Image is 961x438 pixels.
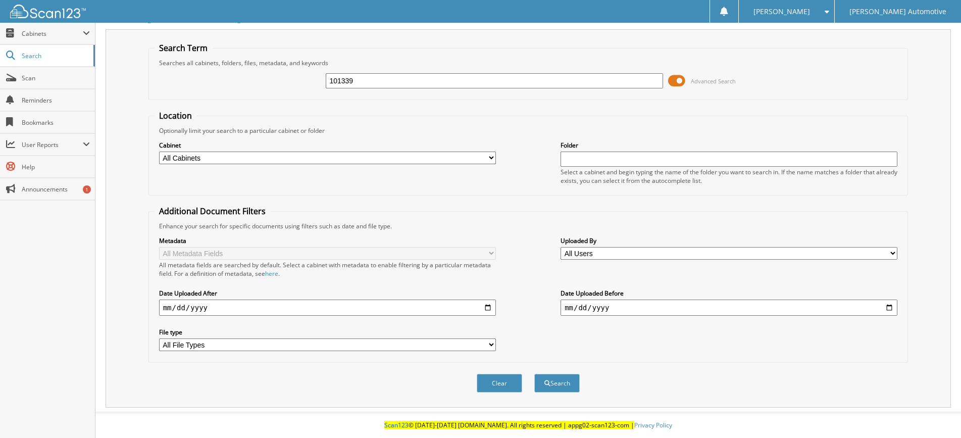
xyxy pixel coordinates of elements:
[22,29,83,38] span: Cabinets
[159,289,496,298] label: Date Uploaded After
[265,269,278,278] a: here
[159,261,496,278] div: All metadata fields are searched by default. Select a cabinet with metadata to enable filtering b...
[154,42,213,54] legend: Search Term
[159,300,496,316] input: start
[159,328,496,336] label: File type
[561,168,897,185] div: Select a cabinet and begin typing the name of the folder you want to search in. If the name match...
[22,118,90,127] span: Bookmarks
[561,141,897,150] label: Folder
[22,96,90,105] span: Reminders
[154,206,271,217] legend: Additional Document Filters
[691,77,736,85] span: Advanced Search
[384,421,409,429] span: Scan123
[477,374,522,393] button: Clear
[561,300,897,316] input: end
[154,110,197,121] legend: Location
[561,236,897,245] label: Uploaded By
[10,5,86,18] img: scan123-logo-white.svg
[154,59,903,67] div: Searches all cabinets, folders, files, metadata, and keywords
[22,52,88,60] span: Search
[159,141,496,150] label: Cabinet
[22,140,83,149] span: User Reports
[83,185,91,193] div: 1
[22,163,90,171] span: Help
[22,185,90,193] span: Announcements
[154,126,903,135] div: Optionally limit your search to a particular cabinet or folder
[753,9,810,15] span: [PERSON_NAME]
[849,9,946,15] span: [PERSON_NAME] Automotive
[534,374,580,393] button: Search
[22,74,90,82] span: Scan
[911,390,961,438] iframe: Chat Widget
[634,421,672,429] a: Privacy Policy
[561,289,897,298] label: Date Uploaded Before
[159,236,496,245] label: Metadata
[384,421,634,429] a: © [DATE]-[DATE] [DOMAIN_NAME]. All rights reserved | appg02-scan123-com |
[154,222,903,230] div: Enhance your search for specific documents using filters such as date and file type.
